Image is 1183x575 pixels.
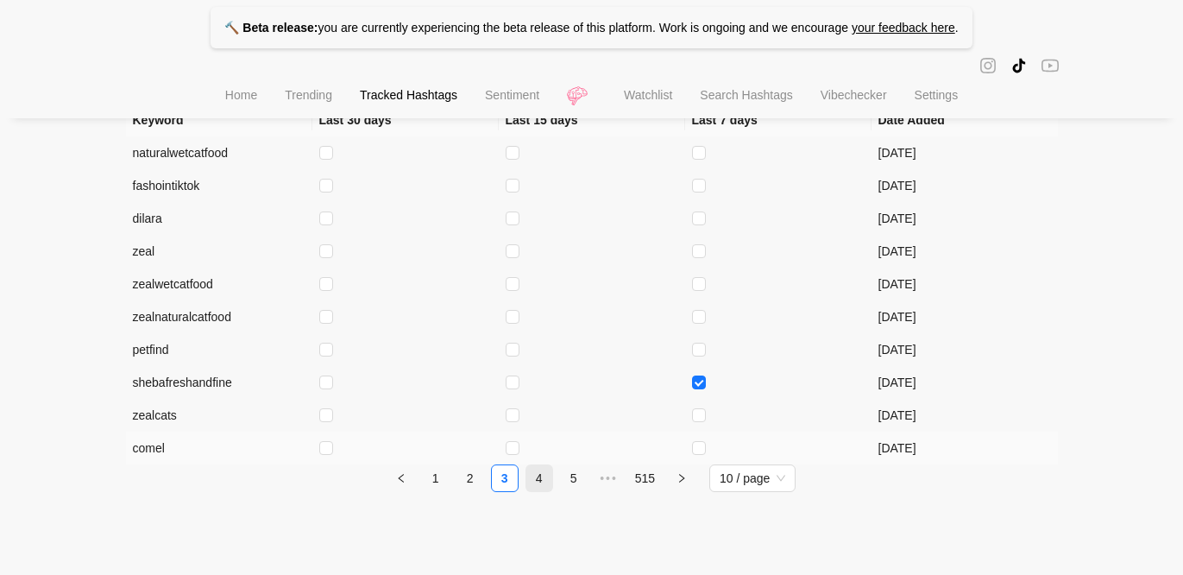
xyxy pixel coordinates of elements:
[224,21,318,35] strong: 🔨 Beta release:
[387,464,415,492] li: Previous Page
[396,473,406,483] span: left
[676,473,687,483] span: right
[595,464,622,492] span: •••
[709,464,796,492] div: Page Size
[285,88,332,102] span: Trending
[422,464,450,492] li: 1
[225,88,257,102] span: Home
[629,464,661,492] li: 515
[872,169,1058,202] td: [DATE]
[630,465,660,491] a: 515
[491,464,519,492] li: 3
[624,88,672,102] span: Watchlist
[423,465,449,491] a: 1
[126,202,312,235] td: dilara
[685,104,872,136] th: Last 7 days
[872,333,1058,366] td: [DATE]
[561,465,587,491] a: 5
[526,465,552,491] a: 4
[499,104,685,136] th: Last 15 days
[872,366,1058,399] td: [DATE]
[126,432,312,464] td: comel
[872,104,1058,136] th: Date Added
[360,88,457,102] span: Tracked Hashtags
[852,21,955,35] a: your feedback here
[211,7,972,48] p: you are currently experiencing the beta release of this platform. Work is ongoing and we encourage .
[872,202,1058,235] td: [DATE]
[126,300,312,333] td: zealnaturalcatfood
[915,88,959,102] span: Settings
[668,464,695,492] button: right
[312,104,499,136] th: Last 30 days
[979,55,997,75] span: instagram
[485,88,539,102] span: Sentiment
[821,88,887,102] span: Vibechecker
[872,432,1058,464] td: [DATE]
[126,104,312,136] th: Keyword
[525,464,553,492] li: 4
[126,399,312,432] td: zealcats
[872,268,1058,300] td: [DATE]
[720,465,785,491] span: 10 / page
[126,169,312,202] td: fashointiktok
[668,464,695,492] li: Next Page
[126,333,312,366] td: petfind
[700,88,792,102] span: Search Hashtags
[872,235,1058,268] td: [DATE]
[595,464,622,492] li: Next 5 Pages
[872,136,1058,169] td: [DATE]
[1041,55,1059,75] span: youtube
[387,464,415,492] button: left
[560,464,588,492] li: 5
[492,465,518,491] a: 3
[126,235,312,268] td: zeal
[872,399,1058,432] td: [DATE]
[126,268,312,300] td: zealwetcatfood
[457,465,483,491] a: 2
[872,300,1058,333] td: [DATE]
[126,366,312,399] td: shebafreshandfine
[126,136,312,169] td: naturalwetcatfood
[456,464,484,492] li: 2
